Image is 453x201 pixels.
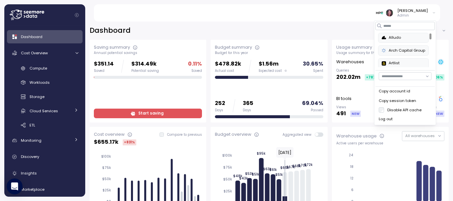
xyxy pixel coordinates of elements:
span: Dashboard [21,34,42,39]
div: NEW [434,111,444,117]
div: Budget for this year [215,51,323,55]
tspan: $51k [252,172,259,176]
tspan: $75k [102,166,111,170]
a: Discovery [7,150,83,164]
div: Copy account id [379,88,431,94]
div: Days [215,108,225,113]
span: Expected cost [259,69,282,73]
p: $314.49k [131,60,159,69]
label: Disable API cache [384,107,421,113]
p: 30.65 % [303,60,323,69]
div: +106 % [430,74,444,80]
div: Usage summary for the past year [336,51,444,55]
div: Warehouse usage [336,133,377,139]
div: Days [243,108,253,113]
h2: Dashboard [90,26,131,35]
a: Storage [7,91,83,102]
span: Insights [21,171,37,176]
span: Storage [30,94,44,99]
tspan: $67k [286,165,295,169]
p: Admin [397,13,428,18]
div: Cost overview [94,131,125,138]
img: 68775d04603bbb24c1223a5b.PNG [376,9,383,16]
p: Compare to previous [167,132,202,137]
p: 491 [336,109,346,118]
span: Aggregated view [283,132,315,137]
a: Marketplace [7,183,83,196]
tspan: $61k [269,168,277,172]
div: Budget overview [215,131,251,138]
div: Copy session token [379,98,431,104]
p: 69.04 % [302,99,323,108]
div: Usage summary [336,44,372,51]
p: $478.82k [215,60,241,69]
button: Collapse navigation [73,13,81,18]
a: Cost Overview [7,46,83,60]
div: Log out [379,116,431,122]
tspan: 24 [349,153,354,157]
tspan: $51k [275,173,283,177]
a: Workloads [7,77,83,88]
div: Open Intercom Messenger [7,178,23,194]
div: Saved [94,69,114,73]
div: Saving summary [94,44,130,51]
span: Compute [30,66,47,71]
tspan: 6 [351,188,354,192]
span: Cost Overview [21,50,48,56]
tspan: $53k [245,171,254,176]
tspan: 12 [350,176,354,180]
a: Dashboard [7,30,83,43]
tspan: $25k [224,189,232,193]
a: Monitoring [7,134,83,147]
span: Discovery [21,154,39,159]
div: Artlist [382,60,425,66]
div: NEW [350,111,361,117]
p: Warehouses [336,59,364,65]
a: Start saving [94,109,202,118]
p: $351.14 [94,60,114,69]
text: [DATE] [278,150,291,155]
tspan: $95k [257,151,266,156]
div: Annual potential savings [94,51,202,55]
p: Views [336,105,361,110]
div: Potential saving [131,69,159,73]
p: BI tools [336,95,352,102]
tspan: $48k [233,174,242,178]
div: Alludo [382,35,425,41]
img: 68790ce639d2d68da1992664.PNG [382,48,386,53]
tspan: $43k [239,176,248,180]
span: Workloads [30,80,50,85]
span: Marketplace [21,187,44,192]
tspan: $70k [298,163,307,168]
tspan: $65k [281,166,290,170]
div: Passed [311,108,323,113]
div: Actual cost [215,69,241,73]
div: Active users per warehouse [336,141,444,146]
a: Insights [7,167,83,180]
a: ETL [7,120,83,130]
tspan: 18 [350,165,354,169]
p: $1.56m [259,60,287,69]
span: Start saving [138,109,163,118]
div: Budget summary [215,44,252,51]
div: +787 % [365,74,380,80]
tspan: $25k [102,188,111,192]
div: Saved [191,69,202,73]
div: Spent [313,69,323,73]
p: 252 [215,99,225,108]
img: 68b85438e78823e8cb7db339.PNG [382,36,386,40]
img: 6628aa71fabf670d87b811be.PNG [382,61,386,66]
a: Compute [7,63,83,74]
tspan: $63k [263,167,272,171]
p: 0.11 % [188,60,202,69]
tspan: $100k [101,154,111,159]
tspan: $50k [223,177,232,181]
button: All warehouses [402,131,444,141]
div: +831 % [123,139,136,145]
tspan: $75k [223,165,232,170]
p: 202.02m [336,73,360,82]
p: Queries [336,68,380,73]
img: ACg8ocLDuIZlR5f2kIgtapDwVC7yp445s3OgbrQTIAV7qYj8P05r5pI=s96-c [386,9,393,16]
tspan: $68k [292,164,301,168]
div: Arch Capital Group [382,48,425,54]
